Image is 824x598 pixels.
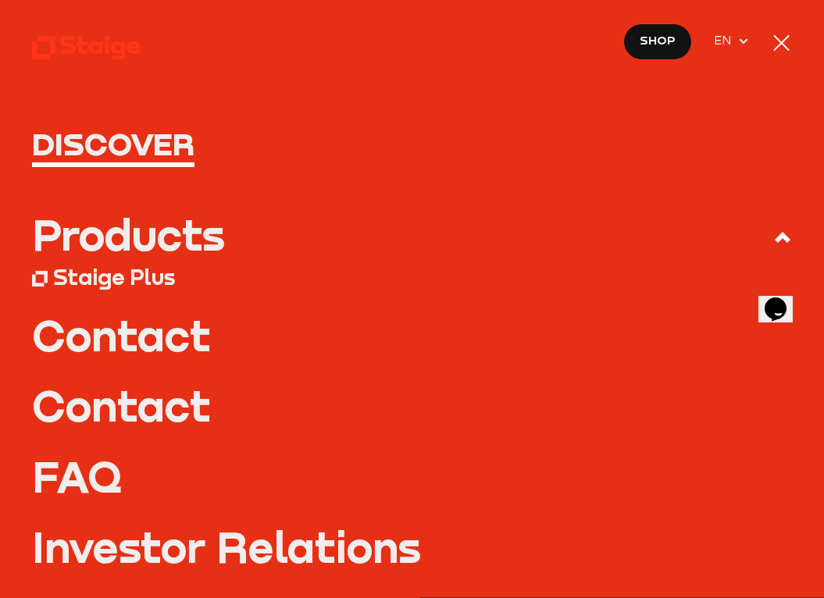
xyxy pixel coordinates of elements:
[758,276,808,322] iframe: chat widget
[32,262,792,292] a: Staige Plus
[32,213,225,256] div: Products
[623,23,693,59] a: Shop
[640,31,676,50] span: Shop
[32,525,792,568] a: Investor Relations
[53,264,176,290] div: Staige Plus
[32,455,792,498] a: FAQ
[32,314,792,357] a: Contact
[32,384,792,427] a: Contact
[714,31,737,50] span: EN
